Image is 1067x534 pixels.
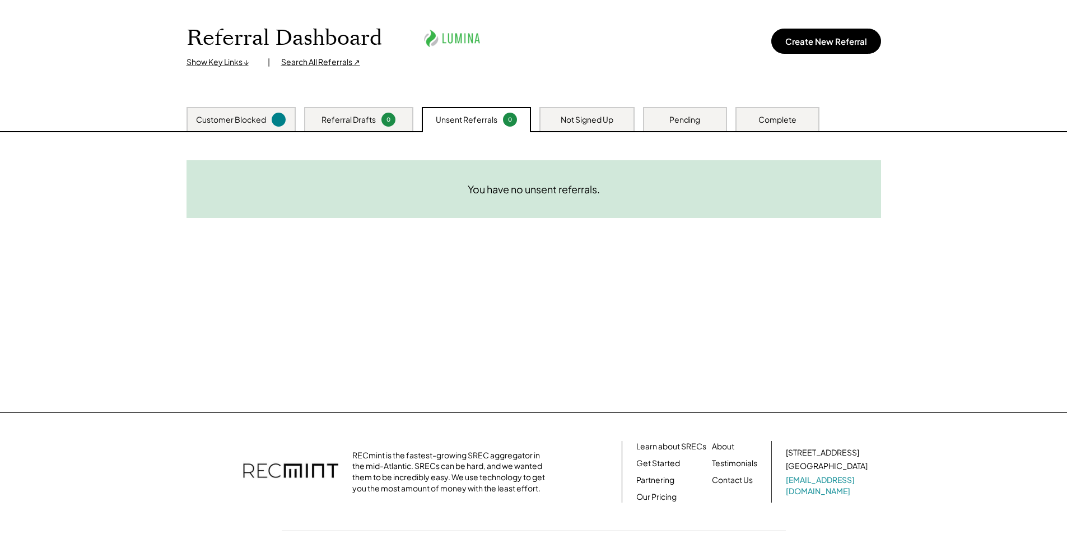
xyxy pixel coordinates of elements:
[322,114,376,126] div: Referral Drafts
[786,475,870,496] a: [EMAIL_ADDRESS][DOMAIN_NAME]
[636,441,706,452] a: Learn about SRECs
[786,461,868,472] div: [GEOGRAPHIC_DATA]
[383,115,394,124] div: 0
[352,450,551,494] div: RECmint is the fastest-growing SREC aggregator in the mid-Atlantic. SRECs can be hard, and we wan...
[636,458,680,469] a: Get Started
[421,23,483,54] img: lumina.png
[636,475,674,486] a: Partnering
[436,114,497,126] div: Unsent Referrals
[196,114,266,126] div: Customer Blocked
[505,115,515,124] div: 0
[636,491,677,503] a: Our Pricing
[712,475,753,486] a: Contact Us
[187,25,382,52] h1: Referral Dashboard
[561,114,613,126] div: Not Signed Up
[468,183,600,196] div: You have no unsent referrals.
[786,447,859,458] div: [STREET_ADDRESS]
[771,29,881,54] button: Create New Referral
[712,458,757,469] a: Testimonials
[281,57,360,68] div: Search All Referrals ↗
[712,441,734,452] a: About
[669,114,700,126] div: Pending
[243,452,338,491] img: recmint-logotype%403x.png
[758,114,796,126] div: Complete
[187,57,257,68] div: Show Key Links ↓
[268,57,270,68] div: |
